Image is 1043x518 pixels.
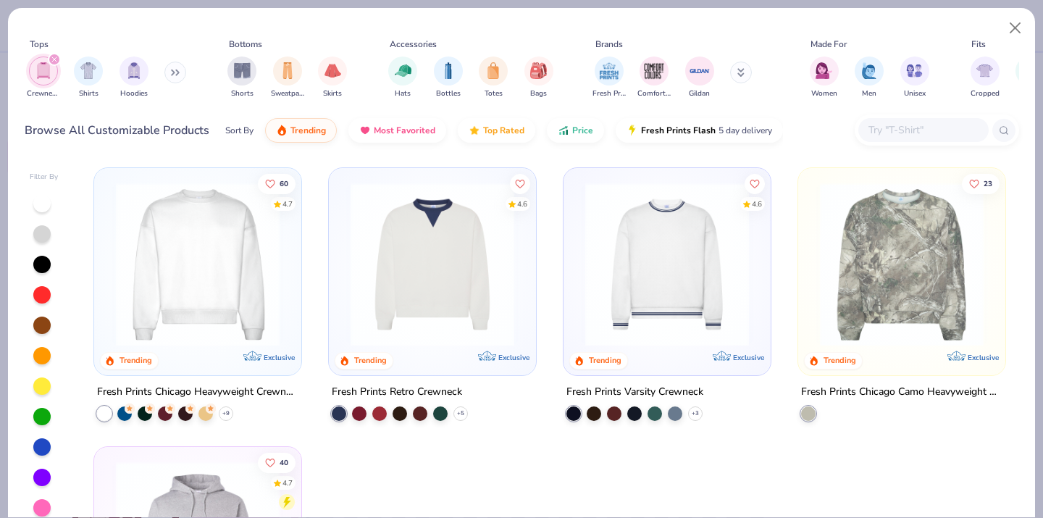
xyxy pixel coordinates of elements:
[867,122,979,138] input: Try "T-Shirt"
[755,183,934,346] img: b6dde052-8961-424d-8094-bd09ce92eca4
[30,172,59,183] div: Filter By
[971,88,1000,99] span: Cropped
[485,62,501,79] img: Totes Image
[524,57,553,99] button: filter button
[971,57,1000,99] button: filter button
[592,88,626,99] span: Fresh Prints
[547,118,604,143] button: Price
[374,125,435,136] span: Most Favorited
[280,62,296,79] img: Sweatpants Image
[458,118,535,143] button: Top Rated
[234,62,251,79] img: Shorts Image
[388,57,417,99] div: filter for Hats
[641,125,716,136] span: Fresh Prints Flash
[283,477,293,488] div: 4.7
[323,88,342,99] span: Skirts
[324,62,341,79] img: Skirts Image
[479,57,508,99] button: filter button
[264,353,295,362] span: Exclusive
[962,173,1000,193] button: Like
[733,353,764,362] span: Exclusive
[498,353,529,362] span: Exclusive
[971,57,1000,99] div: filter for Cropped
[390,38,437,51] div: Accessories
[595,38,623,51] div: Brands
[521,183,700,346] img: 230d1666-f904-4a08-b6b8-0d22bf50156f
[906,62,923,79] img: Unisex Image
[900,57,929,99] div: filter for Unisex
[598,60,620,82] img: Fresh Prints Image
[637,57,671,99] div: filter for Comfort Colors
[343,183,521,346] img: 3abb6cdb-110e-4e18-92a0-dbcd4e53f056
[120,57,148,99] div: filter for Hoodies
[74,57,103,99] div: filter for Shirts
[811,88,837,99] span: Women
[479,57,508,99] div: filter for Totes
[79,88,99,99] span: Shirts
[318,57,347,99] div: filter for Skirts
[259,452,296,472] button: Like
[745,173,765,193] button: Like
[971,38,986,51] div: Fits
[485,88,503,99] span: Totes
[813,183,991,346] img: d9105e28-ed75-4fdd-addc-8b592ef863ea
[259,173,296,193] button: Like
[280,459,289,466] span: 40
[126,62,142,79] img: Hoodies Image
[1002,14,1029,42] button: Close
[719,122,772,139] span: 5 day delivery
[855,57,884,99] button: filter button
[855,57,884,99] div: filter for Men
[265,118,337,143] button: Trending
[27,57,60,99] button: filter button
[900,57,929,99] button: filter button
[35,62,51,79] img: Crewnecks Image
[80,62,97,79] img: Shirts Image
[627,125,638,136] img: flash.gif
[530,62,546,79] img: Bags Image
[440,62,456,79] img: Bottles Image
[388,57,417,99] button: filter button
[225,124,254,137] div: Sort By
[810,57,839,99] div: filter for Women
[984,180,992,187] span: 23
[810,57,839,99] button: filter button
[332,383,462,401] div: Fresh Prints Retro Crewneck
[689,60,711,82] img: Gildan Image
[643,60,665,82] img: Comfort Colors Image
[457,409,464,418] span: + 5
[109,183,287,346] img: 1358499d-a160-429c-9f1e-ad7a3dc244c9
[25,122,209,139] div: Browse All Customizable Products
[517,199,527,209] div: 4.6
[862,88,876,99] span: Men
[637,88,671,99] span: Comfort Colors
[685,57,714,99] div: filter for Gildan
[395,88,411,99] span: Hats
[283,199,293,209] div: 4.7
[276,125,288,136] img: trending.gif
[271,88,304,99] span: Sweatpants
[810,38,847,51] div: Made For
[229,38,262,51] div: Bottoms
[801,383,1002,401] div: Fresh Prints Chicago Camo Heavyweight Crewneck
[524,57,553,99] div: filter for Bags
[227,57,256,99] div: filter for Shorts
[616,118,783,143] button: Fresh Prints Flash5 day delivery
[222,409,230,418] span: + 9
[348,118,446,143] button: Most Favorited
[904,88,926,99] span: Unisex
[967,353,998,362] span: Exclusive
[271,57,304,99] button: filter button
[434,57,463,99] div: filter for Bottles
[816,62,832,79] img: Women Image
[74,57,103,99] button: filter button
[436,88,461,99] span: Bottles
[120,57,148,99] button: filter button
[97,383,298,401] div: Fresh Prints Chicago Heavyweight Crewneck
[359,125,371,136] img: most_fav.gif
[27,88,60,99] span: Crewnecks
[227,57,256,99] button: filter button
[861,62,877,79] img: Men Image
[592,57,626,99] div: filter for Fresh Prints
[510,173,530,193] button: Like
